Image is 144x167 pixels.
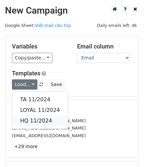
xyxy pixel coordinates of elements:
a: HQ 11/2024 [12,116,68,126]
a: Load... [12,79,37,90]
h5: Email column [77,43,132,50]
a: Templates [12,70,40,77]
button: Save [48,79,65,90]
a: Viết mail câu trip [35,23,71,28]
span: Daily emails left: 46 [95,22,139,29]
a: LOYAL 11/2024 [12,105,68,116]
small: [EMAIL_ADDRESS][DOMAIN_NAME] [12,125,86,130]
small: Google Sheet: [5,23,71,28]
a: TA 11/2024 [12,94,68,105]
a: Copy/paste... [12,53,52,63]
h5: 32 Recipients [12,107,132,114]
h5: Variables [12,43,67,50]
a: Daily emails left: 46 [95,23,139,28]
small: [EMAIL_ADDRESS][DOMAIN_NAME] [12,118,86,123]
small: [EMAIL_ADDRESS][DOMAIN_NAME] [12,133,86,138]
iframe: Chat Widget [111,135,144,167]
a: +29 more [12,142,40,151]
h2: New Campaign [5,5,139,16]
